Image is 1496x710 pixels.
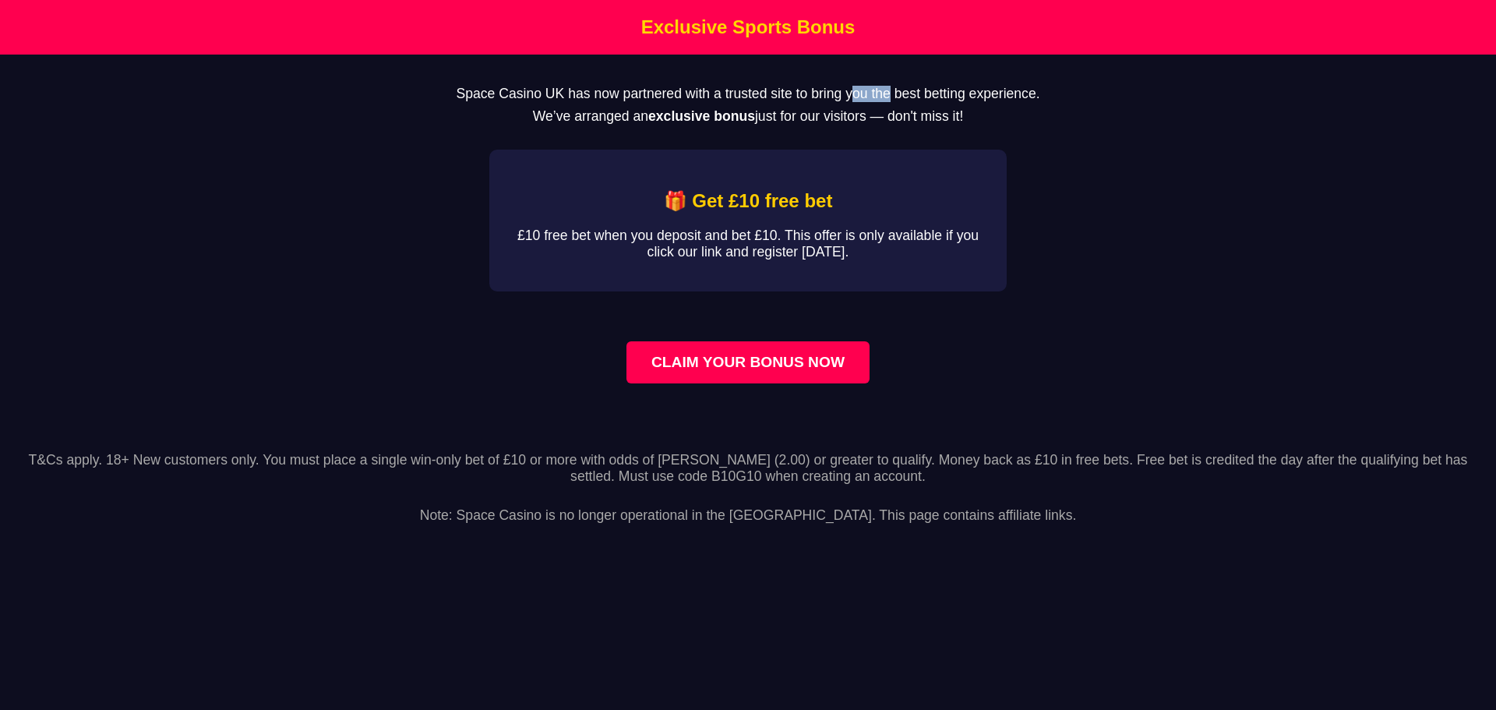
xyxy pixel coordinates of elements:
[489,150,1007,291] div: Affiliate Bonus
[648,108,755,124] strong: exclusive bonus
[626,341,870,383] a: Claim your bonus now
[514,228,982,260] p: £10 free bet when you deposit and bet £10. This offer is only available if you click our link and...
[514,190,982,212] h2: 🎁 Get £10 free bet
[12,452,1484,485] p: T&Cs apply. 18+ New customers only. You must place a single win-only bet of £10 or more with odds...
[25,86,1471,102] p: Space Casino UK has now partnered with a trusted site to bring you the best betting experience.
[4,16,1492,38] h1: Exclusive Sports Bonus
[12,491,1484,524] p: Note: Space Casino is no longer operational in the [GEOGRAPHIC_DATA]. This page contains affiliat...
[25,108,1471,125] p: We’ve arranged an just for our visitors — don't miss it!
